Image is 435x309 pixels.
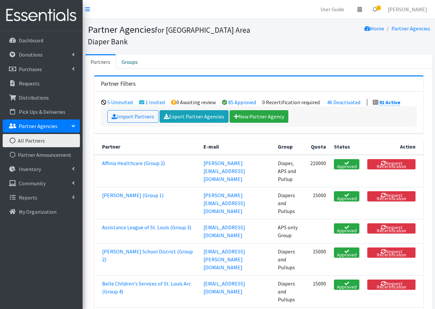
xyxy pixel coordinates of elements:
[102,280,191,295] a: Belle Children's Services of St. Louis Arc (Group 4)
[327,99,360,106] a: 46 Deactivated
[203,192,245,214] a: [PERSON_NAME][EMAIL_ADDRESS][DOMAIN_NAME]
[94,139,199,155] th: Partner
[382,3,432,16] a: [PERSON_NAME]
[19,166,41,172] p: Inventory
[367,191,416,201] button: Request Recertification
[19,94,49,101] p: Distributions
[145,99,165,106] a: 1 Invited
[367,159,416,169] button: Request Recertification
[19,37,43,44] p: Dashboard
[334,247,360,258] a: Approved
[160,110,229,123] a: Export Partner Agencies
[3,205,80,218] a: My Organization
[19,109,65,115] p: Pick Ups & Deliveries
[391,25,430,32] a: Partner Agencies
[101,80,136,87] h3: Partner Filters
[88,25,250,46] small: for [GEOGRAPHIC_DATA] Area Diaper Bank
[306,155,330,187] td: 210000
[274,219,306,243] td: APS only Group
[228,99,256,106] a: 85 Approved
[19,80,40,87] p: Requests
[274,139,306,155] th: Group
[3,119,80,133] a: Partner Agencies
[19,66,42,72] p: Purchases
[19,208,56,215] p: My Organization
[102,160,165,166] a: Affinia Healthcare (Group 2)
[102,224,191,231] a: Assistance League of St. Louis (Group 3)
[19,180,46,187] p: Community
[3,148,80,161] a: Partner Announcement
[203,248,245,271] a: [EMAIL_ADDRESS][PERSON_NAME][DOMAIN_NAME]
[262,99,320,106] li: 0 Recertification required
[306,276,330,308] td: 15000
[107,99,133,106] a: 5 Uninvited
[230,110,288,123] a: New Partner Agency
[334,191,360,201] a: Approved
[3,177,80,190] a: Community
[203,160,245,182] a: [PERSON_NAME][EMAIL_ADDRESS][DOMAIN_NAME]
[19,194,37,201] p: Reports
[3,91,80,104] a: Distributions
[334,159,360,169] a: Approved
[306,187,330,219] td: 15000
[88,24,257,47] h1: Partner Agencies
[19,123,57,129] p: Partner Agencies
[107,110,159,123] a: Import Partners
[379,99,400,106] a: 91 Active
[364,25,384,32] a: Home
[334,280,360,290] a: Approved
[3,63,80,76] a: Purchases
[330,139,364,155] th: Status
[367,280,416,290] button: Request Recertification
[102,192,163,199] a: [PERSON_NAME] (Group 1)
[274,155,306,187] td: Diaper, APS and Pullup
[85,54,116,69] a: Partners
[116,54,143,69] a: Groups
[199,139,274,155] th: E-mail
[3,105,80,118] a: Pick Ups & Deliveries
[102,248,193,263] a: [PERSON_NAME] School District (Group 2)
[377,6,381,10] span: 1
[3,191,80,204] a: Reports
[367,247,416,258] button: Request Recertification
[363,139,423,155] th: Action
[315,3,349,16] a: User Guide
[3,134,80,147] a: All Partners
[367,223,416,234] button: Request Recertification
[3,77,80,90] a: Requests
[3,48,80,61] a: Donations
[171,99,216,106] li: 0 Awaiting review
[367,3,382,16] a: 1
[19,51,43,58] p: Donations
[3,4,80,26] img: HumanEssentials
[203,224,245,239] a: [EMAIL_ADDRESS][DOMAIN_NAME]
[334,223,360,234] a: Approved
[203,280,245,295] a: [EMAIL_ADDRESS][DOMAIN_NAME]
[274,243,306,276] td: Diapers and Pullups
[3,162,80,176] a: Inventory
[306,139,330,155] th: Quota
[274,187,306,219] td: Diapers and Pullups
[306,243,330,276] td: 15000
[274,276,306,308] td: Diapers and Pullups
[3,34,80,47] a: Dashboard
